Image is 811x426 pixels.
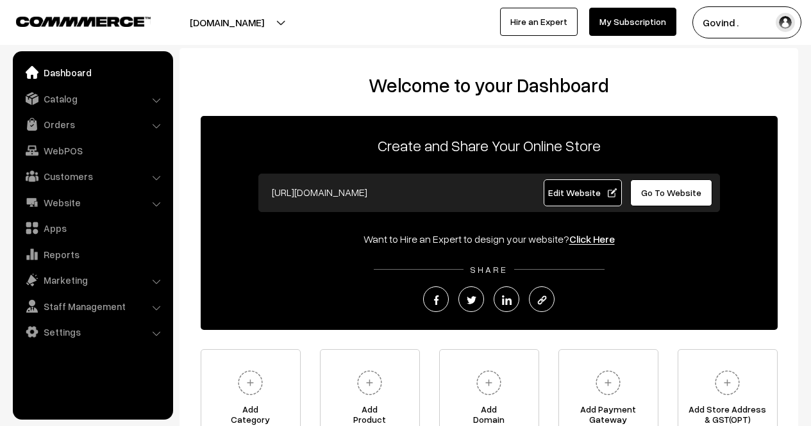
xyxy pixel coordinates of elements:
span: Go To Website [641,187,701,198]
a: Marketing [16,268,169,291]
a: Catalog [16,87,169,110]
img: COMMMERCE [16,17,151,26]
div: Want to Hire an Expert to design your website? [201,231,778,247]
a: My Subscription [589,8,676,36]
a: Click Here [569,233,615,245]
img: plus.svg [233,365,268,400]
img: plus.svg [471,365,506,400]
a: Settings [16,320,169,343]
a: Hire an Expert [500,8,578,36]
img: plus.svg [590,365,626,400]
a: Website [16,191,169,214]
a: WebPOS [16,139,169,162]
span: Edit Website [548,187,617,198]
img: user [776,13,795,32]
img: plus.svg [352,365,387,400]
a: Customers [16,165,169,188]
a: Orders [16,113,169,136]
a: Dashboard [16,61,169,84]
img: plus.svg [710,365,745,400]
a: Staff Management [16,295,169,318]
a: Reports [16,243,169,266]
a: Go To Website [630,179,713,206]
a: Apps [16,217,169,240]
a: COMMMERCE [16,13,128,28]
button: Govind . [692,6,801,38]
p: Create and Share Your Online Store [201,134,778,157]
button: [DOMAIN_NAME] [145,6,309,38]
span: SHARE [464,264,514,275]
h2: Welcome to your Dashboard [192,74,785,97]
a: Edit Website [544,179,622,206]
